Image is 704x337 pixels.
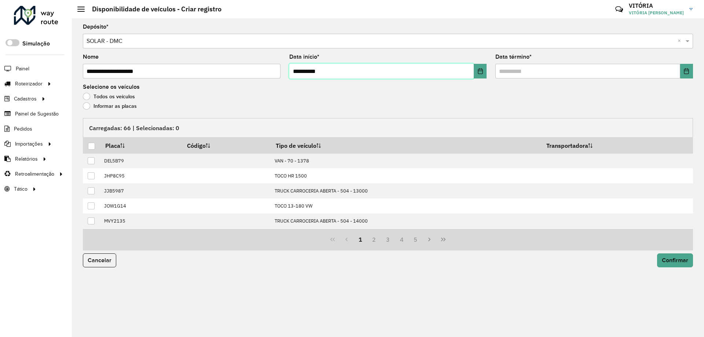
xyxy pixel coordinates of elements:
[83,83,140,91] label: Selecione os veículos
[100,153,182,168] td: DEL5B79
[100,168,182,183] td: JHP8C95
[83,118,693,137] div: Carregadas: 66 | Selecionadas: 0
[678,37,684,45] span: Clear all
[83,52,99,61] label: Nome
[271,213,542,228] td: TRUCK CARROCERIA ABERTA - 504 - 14000
[83,253,116,267] button: Cancelar
[85,5,221,13] h2: Disponibilidade de veículos - Criar registro
[395,232,409,246] button: 4
[271,168,542,183] td: TOCO HR 1500
[289,52,319,61] label: Data início
[271,183,542,198] td: TRUCK CARROCERIA ABERTA - 504 - 13000
[542,138,693,153] th: Transportadora
[15,170,54,178] span: Retroalimentação
[15,80,43,88] span: Roteirizador
[271,228,542,243] td: TRUCK CARROCERIA ABERTA - 504 - 14000
[182,138,271,153] th: Código
[680,64,693,78] button: Choose Date
[14,95,37,103] span: Cadastros
[662,257,688,263] span: Confirmar
[436,232,450,246] button: Last Page
[271,153,542,168] td: VAN - 70 - 1378
[100,183,182,198] td: JJB5987
[16,65,29,73] span: Painel
[14,185,27,193] span: Tático
[83,22,109,31] label: Depósito
[495,52,532,61] label: Data término
[629,2,684,9] h3: VITÓRIA
[271,138,542,153] th: Tipo de veículo
[381,232,395,246] button: 3
[83,93,135,100] label: Todos os veículos
[474,64,487,78] button: Choose Date
[100,138,182,153] th: Placa
[88,257,111,263] span: Cancelar
[353,232,367,246] button: 1
[422,232,436,246] button: Next Page
[409,232,423,246] button: 5
[657,253,693,267] button: Confirmar
[14,125,32,133] span: Pedidos
[100,198,182,213] td: JOW1G14
[100,213,182,228] td: MVY2135
[271,198,542,213] td: TOCO 13-180 VW
[15,140,43,148] span: Importações
[83,102,137,110] label: Informar as placas
[22,39,50,48] label: Simulação
[629,10,684,16] span: VITÓRIA [PERSON_NAME]
[100,228,182,243] td: MVY2B35
[367,232,381,246] button: 2
[611,1,627,17] a: Contato Rápido
[15,110,59,118] span: Painel de Sugestão
[15,155,38,163] span: Relatórios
